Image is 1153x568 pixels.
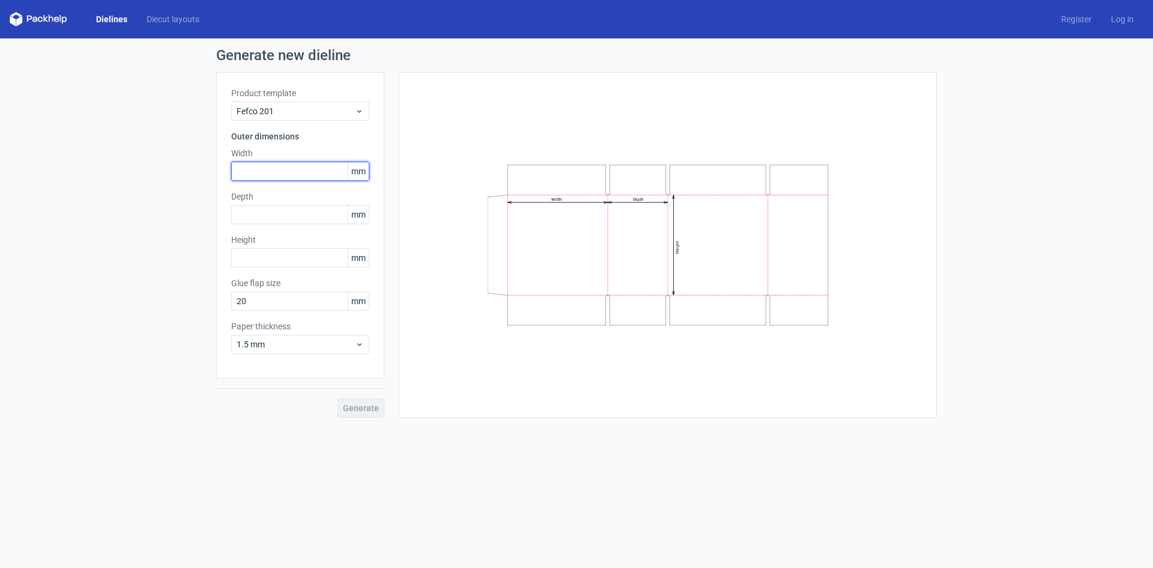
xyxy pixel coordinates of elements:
[231,130,369,142] h3: Outer dimensions
[137,13,209,25] a: Diecut layouts
[231,191,369,203] label: Depth
[237,338,355,350] span: 1.5 mm
[237,105,355,117] span: Fefco 201
[231,234,369,246] label: Height
[348,249,369,267] span: mm
[348,206,369,224] span: mm
[86,13,137,25] a: Dielines
[1052,13,1101,25] a: Register
[348,292,369,310] span: mm
[231,87,369,99] label: Product template
[348,162,369,180] span: mm
[633,197,644,202] text: Depth
[216,48,937,63] h1: Generate new dieline
[1101,13,1143,25] a: Log in
[551,197,562,202] text: Width
[231,277,369,289] label: Glue flap size
[231,147,369,159] label: Width
[231,320,369,332] label: Paper thickness
[675,241,680,254] text: Height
